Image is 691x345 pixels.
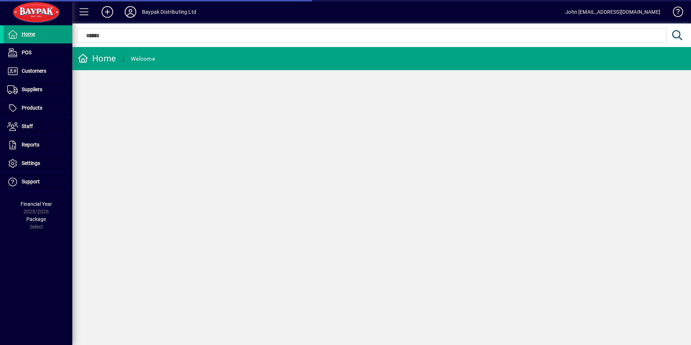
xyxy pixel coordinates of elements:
[4,173,72,191] a: Support
[96,5,119,18] button: Add
[22,123,33,129] span: Staff
[4,154,72,172] a: Settings
[26,216,46,222] span: Package
[78,53,116,64] div: Home
[22,179,40,184] span: Support
[4,62,72,80] a: Customers
[565,6,660,18] div: John [EMAIL_ADDRESS][DOMAIN_NAME]
[22,50,31,55] span: POS
[131,53,155,65] div: Welcome
[4,99,72,117] a: Products
[22,105,42,111] span: Products
[21,201,52,207] span: Financial Year
[22,142,39,148] span: Reports
[142,6,196,18] div: Baypak Distributing Ltd
[22,86,42,92] span: Suppliers
[22,31,35,37] span: Home
[22,160,40,166] span: Settings
[119,5,142,18] button: Profile
[22,68,46,74] span: Customers
[668,1,682,25] a: Knowledge Base
[4,81,72,99] a: Suppliers
[4,44,72,62] a: POS
[4,118,72,136] a: Staff
[4,136,72,154] a: Reports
